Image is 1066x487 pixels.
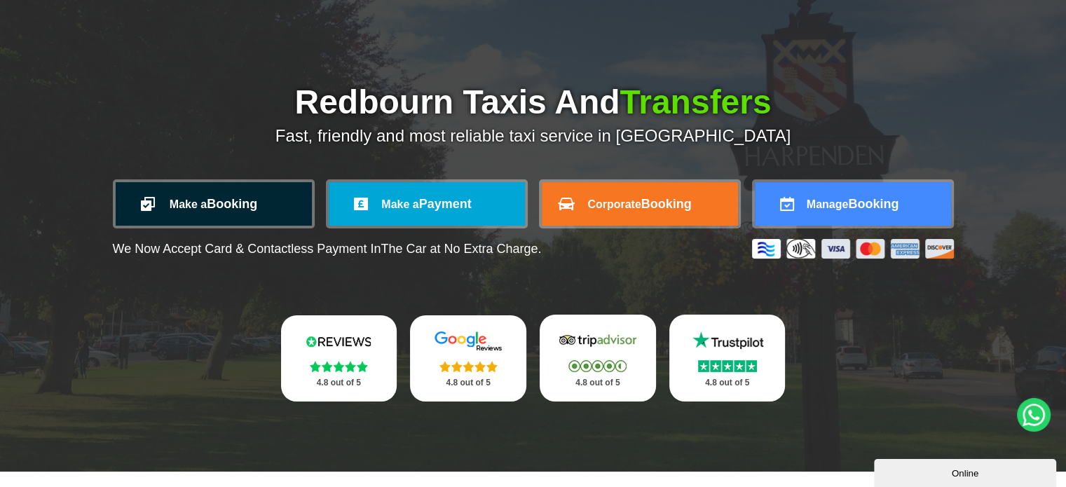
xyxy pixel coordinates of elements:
[410,315,526,402] a: Google Stars 4.8 out of 5
[281,315,397,402] a: Reviews.io Stars 4.8 out of 5
[426,331,510,352] img: Google
[296,374,382,392] p: 4.8 out of 5
[542,182,738,226] a: CorporateBooking
[874,456,1059,487] iframe: chat widget
[113,85,954,119] h1: Redbourn Taxis And
[620,83,771,121] span: Transfers
[113,242,542,256] p: We Now Accept Card & Contactless Payment In
[755,182,951,226] a: ManageBooking
[568,360,627,372] img: Stars
[170,198,207,210] span: Make a
[698,360,757,372] img: Stars
[685,330,770,351] img: Trustpilot
[425,374,511,392] p: 4.8 out of 5
[685,374,770,392] p: 4.8 out of 5
[113,126,954,146] p: Fast, friendly and most reliable taxi service in [GEOGRAPHIC_DATA]
[587,198,641,210] span: Corporate
[752,239,954,259] img: Credit And Debit Cards
[329,182,525,226] a: Make aPayment
[116,182,312,226] a: Make aBooking
[807,198,849,210] span: Manage
[296,331,381,352] img: Reviews.io
[381,242,541,256] span: The Car at No Extra Charge.
[556,330,640,351] img: Tripadvisor
[540,315,656,402] a: Tripadvisor Stars 4.8 out of 5
[555,374,641,392] p: 4.8 out of 5
[381,198,418,210] span: Make a
[439,361,498,372] img: Stars
[669,315,786,402] a: Trustpilot Stars 4.8 out of 5
[310,361,368,372] img: Stars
